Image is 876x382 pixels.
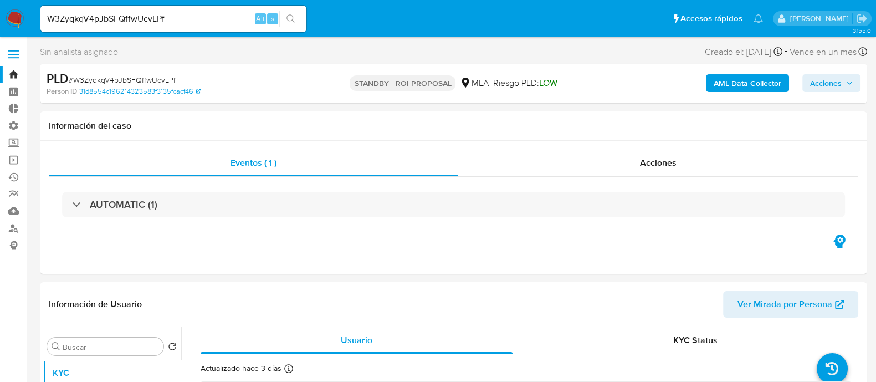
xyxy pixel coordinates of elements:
span: Eventos ( 1 ) [230,156,276,169]
h1: Información de Usuario [49,299,142,310]
span: Vence en un mes [790,46,857,58]
div: Creado el: [DATE] [705,44,782,59]
p: Actualizado hace 3 días [201,363,281,374]
h3: AUTOMATIC (1) [90,198,157,211]
span: Alt [256,13,265,24]
b: Person ID [47,86,77,96]
span: s [271,13,274,24]
span: LOW [539,77,557,89]
p: emmanuel.vitiello@mercadolibre.com [790,13,852,24]
div: AUTOMATIC (1) [62,192,845,217]
b: AML Data Collector [714,74,781,92]
span: Acciones [810,74,842,92]
div: MLA [460,77,488,89]
span: Usuario [341,334,372,347]
span: Accesos rápidos [680,13,742,24]
span: - [785,44,787,59]
span: # W3ZyqkqV4pJbSFQffwUcvLPf [69,74,176,85]
button: Acciones [802,74,860,92]
button: Volver al orden por defecto [168,342,177,354]
button: Buscar [52,342,60,351]
span: Ver Mirada por Persona [737,291,832,318]
span: Riesgo PLD: [493,77,557,89]
button: AML Data Collector [706,74,789,92]
a: Salir [856,13,868,24]
span: Acciones [640,156,677,169]
a: 31d8554c196214323583f3135fcacf46 [79,86,201,96]
span: Sin analista asignado [40,46,118,58]
p: STANDBY - ROI PROPOSAL [350,75,455,91]
button: Ver Mirada por Persona [723,291,858,318]
a: Notificaciones [754,14,763,23]
span: KYC Status [673,334,718,347]
button: search-icon [279,11,302,27]
b: PLD [47,69,69,87]
h1: Información del caso [49,120,858,131]
input: Buscar usuario o caso... [40,12,306,26]
input: Buscar [63,342,159,352]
